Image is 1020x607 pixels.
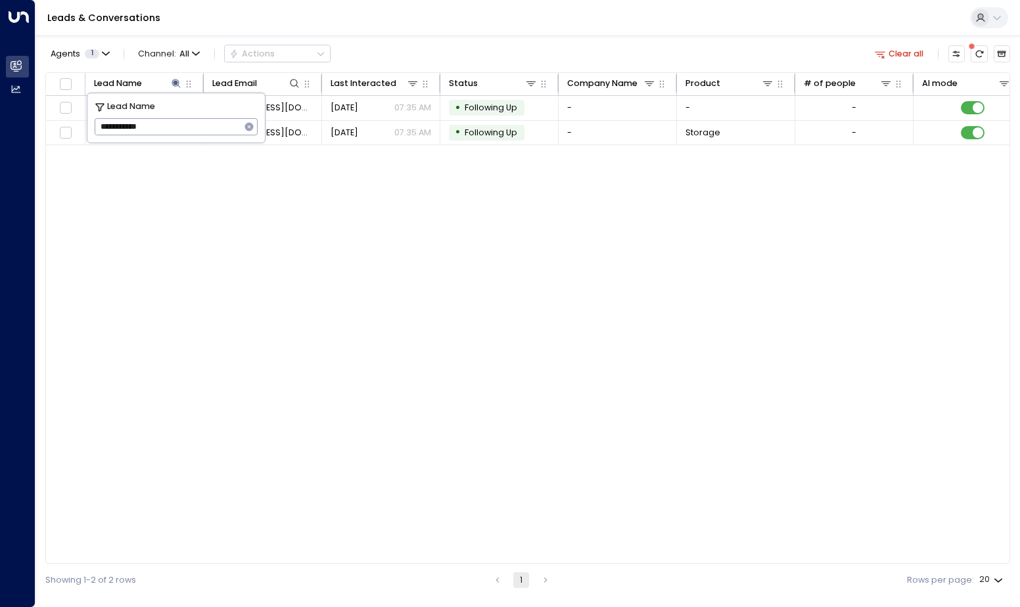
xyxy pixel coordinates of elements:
[224,45,331,62] button: Actions
[107,100,155,113] span: Lead Name
[979,571,1006,589] div: 20
[47,11,160,24] a: Leads & Conversations
[804,76,856,91] div: # of people
[394,127,431,139] p: 07:35 AM
[45,45,114,62] button: Agents1
[852,102,856,114] div: -
[559,96,677,120] td: -
[58,76,73,91] span: Toggle select all
[133,45,204,62] button: Channel:All
[229,49,275,59] div: Actions
[58,101,73,116] span: Toggle select row
[449,76,478,91] div: Status
[922,76,1011,91] div: AI mode
[212,76,302,91] div: Lead Email
[567,76,657,91] div: Company Name
[804,76,893,91] div: # of people
[331,76,396,91] div: Last Interacted
[465,102,517,113] span: Following Up
[907,574,974,587] label: Rows per page:
[948,45,965,62] button: Customize
[58,125,73,141] span: Toggle select row
[133,45,204,62] span: Channel:
[331,76,420,91] div: Last Interacted
[51,50,80,58] span: Agents
[685,76,720,91] div: Product
[513,572,529,588] button: page 1
[870,45,929,62] button: Clear all
[489,572,555,588] nav: pagination navigation
[685,76,775,91] div: Product
[212,76,257,91] div: Lead Email
[685,127,720,139] span: Storage
[994,45,1010,62] button: Archived Leads
[179,49,189,58] span: All
[224,45,331,62] div: Button group with a nested menu
[567,76,637,91] div: Company Name
[85,49,99,58] span: 1
[331,127,358,139] span: Oct 01, 2025
[94,76,142,91] div: Lead Name
[677,96,795,120] td: -
[465,127,517,138] span: Following Up
[94,76,183,91] div: Lead Name
[971,45,987,62] span: There are new threads available. Refresh the grid to view the latest updates.
[331,102,358,114] span: Oct 02, 2025
[455,122,461,143] div: •
[394,102,431,114] p: 07:35 AM
[852,127,856,139] div: -
[922,76,958,91] div: AI mode
[559,121,677,145] td: -
[455,98,461,118] div: •
[45,574,136,587] div: Showing 1-2 of 2 rows
[449,76,538,91] div: Status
